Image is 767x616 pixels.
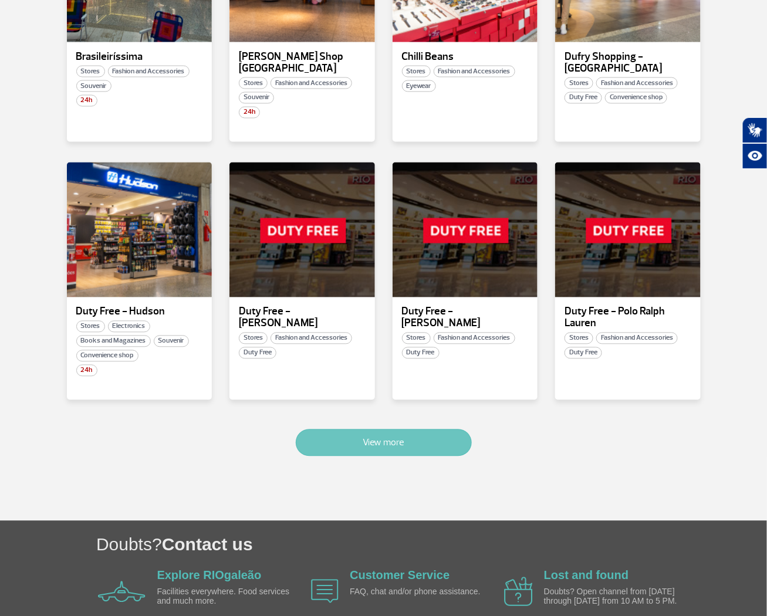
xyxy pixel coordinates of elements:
p: Doubts? Open channel from [DATE] through [DATE] from 10 AM to 5 PM. [544,588,679,606]
span: Stores [239,77,268,89]
p: Brasileiríssima [76,51,203,63]
p: Duty Free - [PERSON_NAME] [402,306,529,330]
span: Stores [76,66,105,77]
p: FAQ, chat and/or phone assistance. [350,588,485,597]
span: 24h [76,365,97,377]
p: Dufry Shopping - [GEOGRAPHIC_DATA] [565,51,691,75]
p: Duty Free - Polo Ralph Lauren [565,306,691,330]
span: Contact us [162,535,253,554]
span: Fashion and Accessories [108,66,190,77]
img: airplane icon [504,577,533,607]
a: Customer Service [350,569,450,582]
span: Souvenir [76,80,111,92]
p: [PERSON_NAME] Shop [GEOGRAPHIC_DATA] [239,51,366,75]
span: Duty Free [565,92,602,104]
span: Fashion and Accessories [596,333,678,344]
span: Stores [76,321,105,333]
span: Stores [565,77,593,89]
button: View more [296,429,472,456]
span: Duty Free [565,347,602,359]
a: Lost and found [544,569,629,582]
span: Fashion and Accessories [271,77,352,89]
span: Souvenir [239,92,274,104]
span: Eyewear [402,80,436,92]
p: Duty Free - [PERSON_NAME] [239,306,366,330]
span: Fashion and Accessories [271,333,352,344]
span: Duty Free [239,347,276,359]
div: Plugin de acessibilidade da Hand Talk. [742,117,767,169]
span: Souvenir [154,336,189,347]
span: Fashion and Accessories [434,333,515,344]
button: Abrir recursos assistivos. [742,143,767,169]
a: Explore RIOgaleão [157,569,262,582]
span: Stores [239,333,268,344]
span: Fashion and Accessories [596,77,678,89]
button: Abrir tradutor de língua de sinais. [742,117,767,143]
p: Chilli Beans [402,51,529,63]
span: Convenience shop [605,92,667,104]
img: airplane icon [311,580,339,604]
span: Stores [565,333,593,344]
p: Facilities everywhere. Food services and much more. [157,588,292,606]
img: airplane icon [98,581,146,603]
span: Convenience shop [76,350,138,362]
span: Electronics [108,321,150,333]
p: Duty Free - Hudson [76,306,203,318]
span: Duty Free [402,347,440,359]
h1: Doubts? [96,533,767,557]
span: Stores [402,333,431,344]
span: Books and Magazines [76,336,151,347]
span: 24h [76,95,97,107]
span: Stores [402,66,431,77]
span: 24h [239,107,260,119]
span: Fashion and Accessories [434,66,515,77]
